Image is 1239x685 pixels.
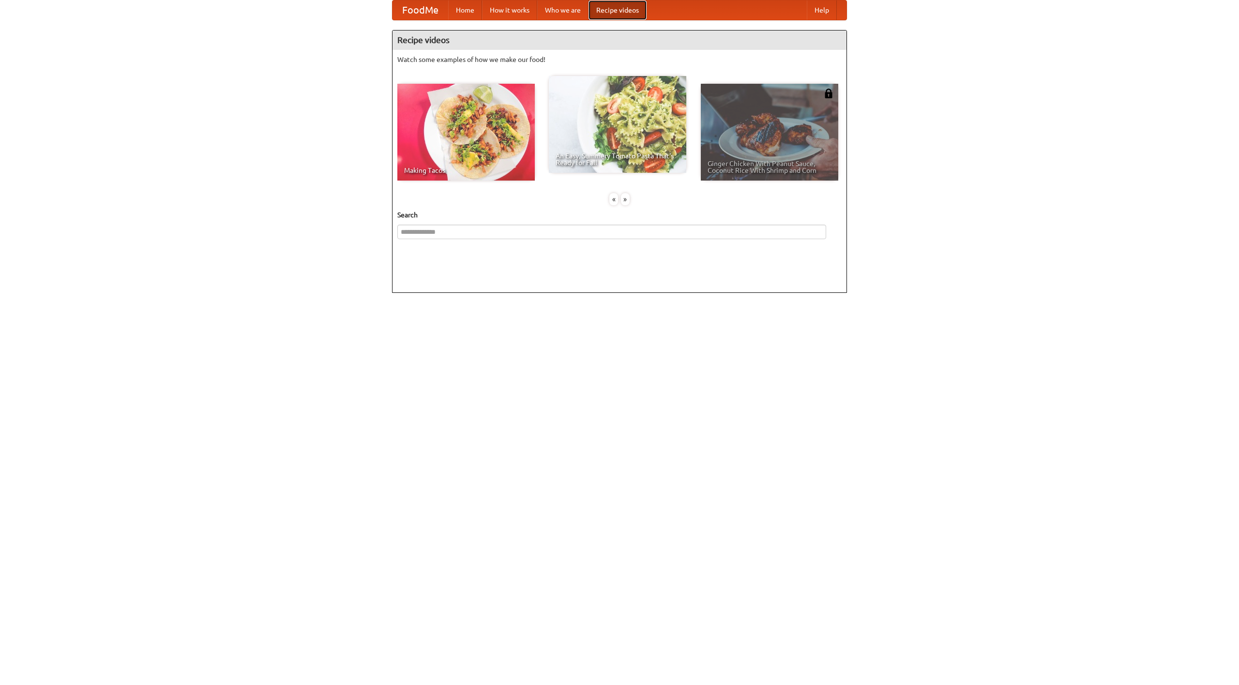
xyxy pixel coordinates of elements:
a: Making Tacos [397,84,535,181]
div: « [609,193,618,205]
div: » [621,193,630,205]
span: An Easy, Summery Tomato Pasta That's Ready for Fall [556,152,680,166]
span: Making Tacos [404,167,528,174]
a: Recipe videos [589,0,647,20]
a: An Easy, Summery Tomato Pasta That's Ready for Fall [549,76,686,173]
h4: Recipe videos [393,30,846,50]
img: 483408.png [824,89,833,98]
h5: Search [397,210,842,220]
p: Watch some examples of how we make our food! [397,55,842,64]
a: Home [448,0,482,20]
a: FoodMe [393,0,448,20]
a: Help [807,0,837,20]
a: How it works [482,0,537,20]
a: Who we are [537,0,589,20]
